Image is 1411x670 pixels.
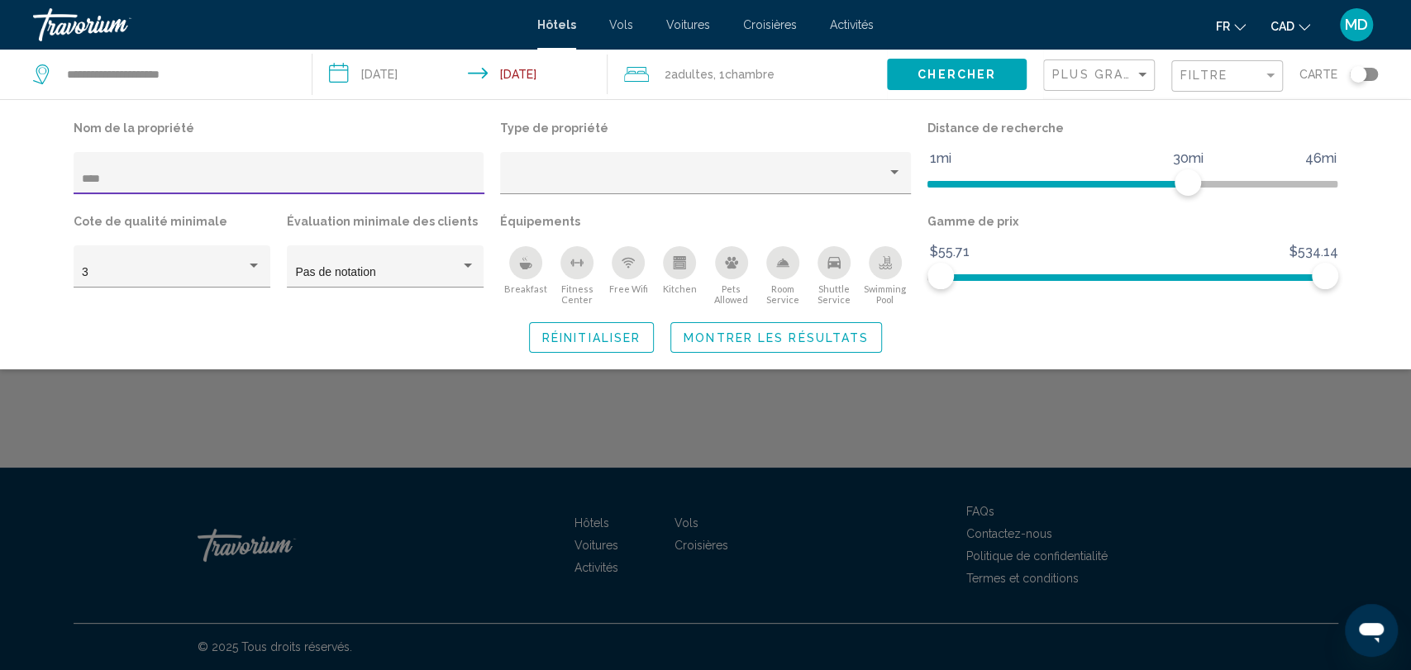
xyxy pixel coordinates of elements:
span: CAD [1270,20,1294,33]
span: Shuttle Service [808,283,860,305]
span: Free Wifi [609,283,648,294]
div: Hotel Filters [65,116,1347,306]
button: Chercher [887,59,1027,89]
span: Filtre [1180,69,1227,82]
button: Montrer les résultats [670,322,882,353]
button: Swimming Pool [860,245,911,306]
p: Type de propriété [500,116,911,140]
button: Filter [1171,59,1283,93]
button: Shuttle Service [808,245,860,306]
button: Toggle map [1337,67,1378,82]
p: Évaluation minimale des clients [287,210,484,233]
span: Montrer les résultats [684,331,869,345]
button: Check-in date: Dec 4, 2025 Check-out date: Dec 11, 2025 [312,50,608,99]
p: Nom de la propriété [74,116,484,140]
button: Fitness Center [551,245,603,306]
span: 3 [82,265,88,278]
button: Kitchen [654,245,705,306]
span: Pas de notation [295,265,375,278]
span: Kitchen [663,283,697,294]
button: Change currency [1270,14,1310,38]
mat-select: Sort by [1052,69,1150,83]
span: Réinitialiser [542,331,641,345]
button: Change language [1216,14,1246,38]
iframe: Bouton de lancement de la fenêtre de messagerie [1345,604,1398,657]
button: Free Wifi [603,245,654,306]
button: Pets Allowed [705,245,756,306]
span: 46mi [1303,146,1339,171]
span: Chambre [724,68,774,81]
button: Réinitialiser [529,322,654,353]
span: Plus grandes économies [1052,68,1249,81]
span: 30mi [1170,146,1206,171]
mat-select: Property type [509,173,903,186]
a: Croisières [743,18,797,31]
a: Vols [609,18,633,31]
span: Breakfast [504,283,547,294]
span: Chercher [918,69,996,82]
span: Swimming Pool [860,283,911,305]
span: Adultes [670,68,713,81]
span: Fitness Center [551,283,603,305]
span: fr [1216,20,1230,33]
span: 2 [664,63,713,86]
p: Distance de recherche [927,116,1338,140]
p: Équipements [500,210,911,233]
button: Breakfast [500,245,551,306]
span: Carte [1299,63,1337,86]
p: Gamme de prix [927,210,1338,233]
a: Voitures [666,18,710,31]
span: $55.71 [927,240,972,264]
span: $534.14 [1287,240,1341,264]
span: Room Service [757,283,808,305]
span: MD [1345,17,1368,33]
span: , 1 [713,63,774,86]
a: Hôtels [537,18,576,31]
button: Room Service [757,245,808,306]
span: Pets Allowed [705,283,756,305]
button: Travelers: 2 adults, 0 children [608,50,887,99]
a: Travorium [33,8,521,41]
button: User Menu [1335,7,1378,42]
a: Activités [830,18,874,31]
p: Cote de qualité minimale [74,210,270,233]
span: 1mi [927,146,954,171]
